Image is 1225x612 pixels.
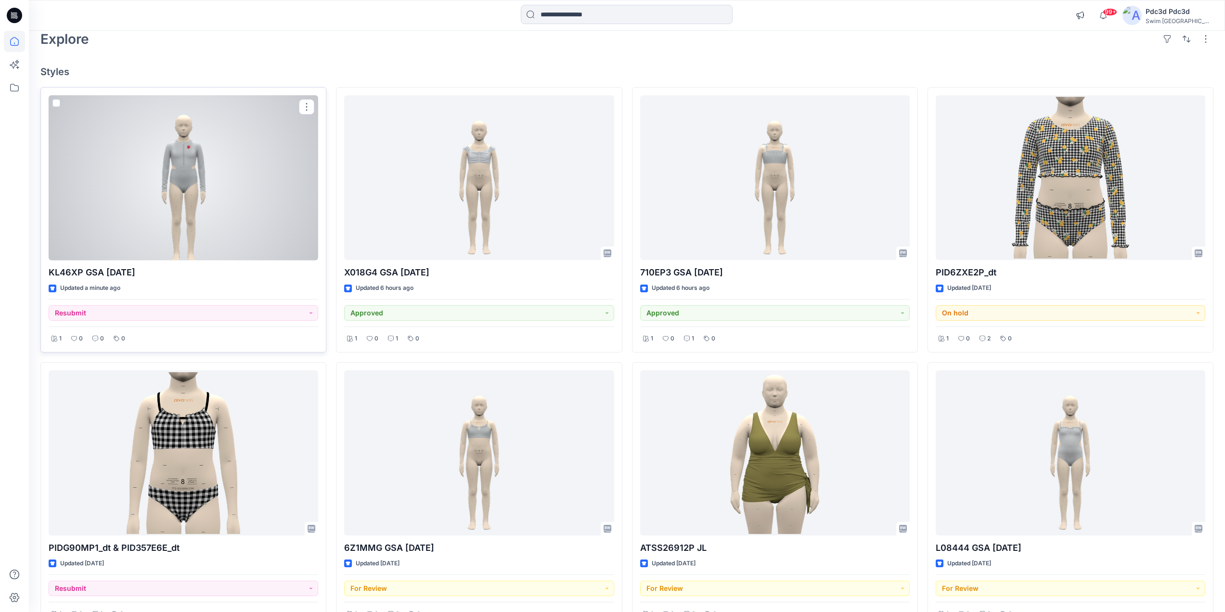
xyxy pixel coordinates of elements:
[356,559,400,569] p: Updated [DATE]
[692,334,694,344] p: 1
[1008,334,1012,344] p: 0
[1103,8,1117,16] span: 99+
[936,541,1205,555] p: L08444 GSA [DATE]
[671,334,674,344] p: 0
[415,334,419,344] p: 0
[344,541,614,555] p: 6Z1MMG GSA [DATE]
[59,334,62,344] p: 1
[640,266,910,279] p: 710EP3 GSA [DATE]
[374,334,378,344] p: 0
[711,334,715,344] p: 0
[936,95,1205,260] a: PID6ZXE2P_dt
[344,370,614,535] a: 6Z1MMG GSA 2025.6.17
[1146,17,1213,25] div: Swim [GEOGRAPHIC_DATA]
[49,541,318,555] p: PIDG90MP1_dt & PID357E6E_dt
[947,283,991,293] p: Updated [DATE]
[49,370,318,535] a: PIDG90MP1_dt & PID357E6E_dt
[356,283,413,293] p: Updated 6 hours ago
[946,334,949,344] p: 1
[49,266,318,279] p: KL46XP GSA [DATE]
[652,559,696,569] p: Updated [DATE]
[40,31,89,47] h2: Explore
[651,334,653,344] p: 1
[60,283,120,293] p: Updated a minute ago
[355,334,357,344] p: 1
[344,95,614,260] a: X018G4 GSA 2025.9.2
[1146,6,1213,17] div: Pdc3d Pdc3d
[344,266,614,279] p: X018G4 GSA [DATE]
[640,541,910,555] p: ATSS26912P JL
[49,95,318,260] a: KL46XP GSA 2025.8.12
[936,370,1205,535] a: L08444 GSA 2025.6.20
[60,559,104,569] p: Updated [DATE]
[40,66,1213,78] h4: Styles
[79,334,83,344] p: 0
[947,559,991,569] p: Updated [DATE]
[1122,6,1142,25] img: avatar
[640,370,910,535] a: ATSS26912P JL
[987,334,991,344] p: 2
[966,334,970,344] p: 0
[396,334,398,344] p: 1
[640,95,910,260] a: 710EP3 GSA 2025.9.2
[936,266,1205,279] p: PID6ZXE2P_dt
[652,283,709,293] p: Updated 6 hours ago
[100,334,104,344] p: 0
[121,334,125,344] p: 0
